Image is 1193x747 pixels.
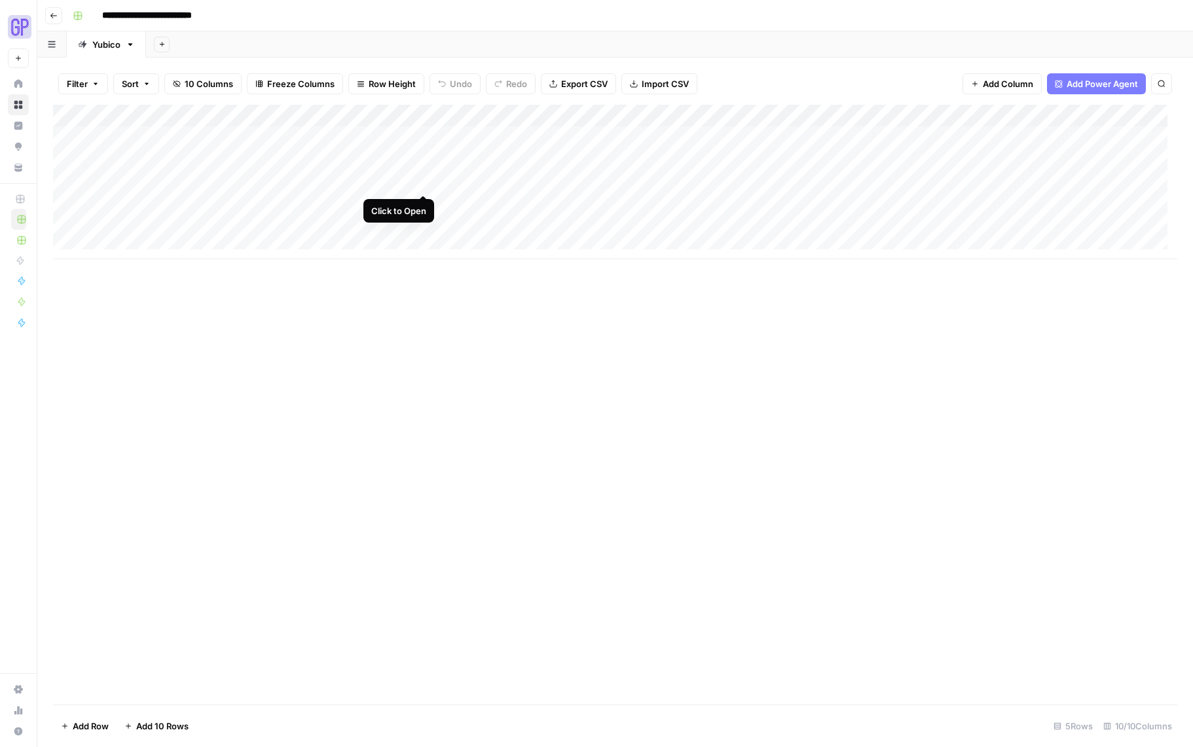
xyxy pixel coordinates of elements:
button: Add Row [53,716,117,737]
button: Import CSV [621,73,697,94]
img: Growth Plays Logo [8,15,31,39]
button: Sort [113,73,159,94]
span: Sort [122,77,139,90]
div: 5 Rows [1048,716,1098,737]
button: Export CSV [541,73,616,94]
div: Click to Open [371,204,426,217]
span: Add Power Agent [1067,77,1138,90]
span: Add 10 Rows [136,720,189,733]
a: Browse [8,94,29,115]
button: Workspace: Growth Plays [8,10,29,43]
a: Opportunities [8,136,29,157]
button: Add Column [963,73,1042,94]
button: Redo [486,73,536,94]
a: Home [8,73,29,94]
span: Row Height [369,77,416,90]
button: Freeze Columns [247,73,343,94]
span: Add Column [983,77,1033,90]
span: Filter [67,77,88,90]
span: Add Row [73,720,109,733]
div: Yubico [92,38,120,51]
a: Usage [8,700,29,721]
span: Freeze Columns [267,77,335,90]
a: Your Data [8,157,29,178]
span: Undo [450,77,472,90]
button: Help + Support [8,721,29,742]
a: Settings [8,679,29,700]
span: 10 Columns [185,77,233,90]
button: Add Power Agent [1047,73,1146,94]
span: Redo [506,77,527,90]
div: 10/10 Columns [1098,716,1177,737]
button: Filter [58,73,108,94]
span: Import CSV [642,77,689,90]
button: 10 Columns [164,73,242,94]
a: Insights [8,115,29,136]
button: Add 10 Rows [117,716,196,737]
a: Yubico [67,31,146,58]
button: Undo [430,73,481,94]
button: Row Height [348,73,424,94]
span: Export CSV [561,77,608,90]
